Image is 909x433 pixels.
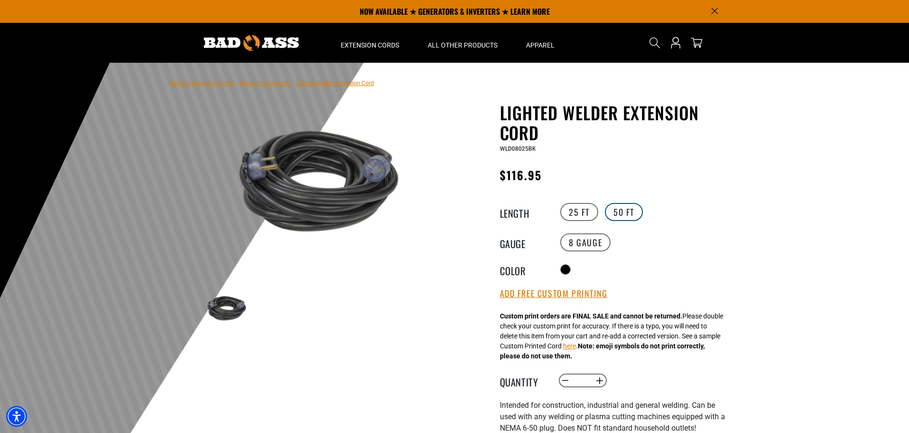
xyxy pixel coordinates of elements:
[170,80,234,87] a: Bad Ass Extension Cords
[500,401,725,433] span: Intended for construction, industrial and general welding. Can be used with any welding or plasma...
[292,80,294,87] span: ›
[204,35,299,51] img: Bad Ass Extension Cords
[341,41,399,49] span: Extension Cords
[560,233,611,251] label: 8 Gauge
[413,23,512,63] summary: All Other Products
[560,203,598,221] label: 25 FT
[326,23,413,63] summary: Extension Cords
[526,41,555,49] span: Apparel
[500,311,723,361] div: Please double check your custom print for accuracy. If there is a typo, you will need to delete t...
[296,80,374,87] span: Lighted Welder Extension Cord
[198,290,253,327] img: black
[500,289,608,299] button: Add Free Custom Printing
[500,145,536,152] span: WLD08025BK
[500,236,547,249] legend: Gauge
[170,77,374,88] nav: breadcrumbs
[512,23,569,63] summary: Apparel
[647,35,662,50] summary: Search
[428,41,498,49] span: All Other Products
[563,341,576,351] button: here
[689,37,704,48] a: cart
[500,206,547,218] legend: Length
[500,375,547,387] label: Quantity
[6,406,27,427] div: Accessibility Menu
[500,263,547,276] legend: Color
[236,80,238,87] span: ›
[500,342,705,360] strong: Note: emoji symbols do not print correctly, please do not use them.
[239,80,290,87] a: Return to Collection
[500,312,682,320] strong: Custom print orders are FINAL SALE and cannot be returned.
[500,166,542,183] span: $116.95
[605,203,643,221] label: 50 FT
[668,23,683,63] a: Open this option
[198,105,427,257] img: black
[500,103,733,143] h1: Lighted Welder Extension Cord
